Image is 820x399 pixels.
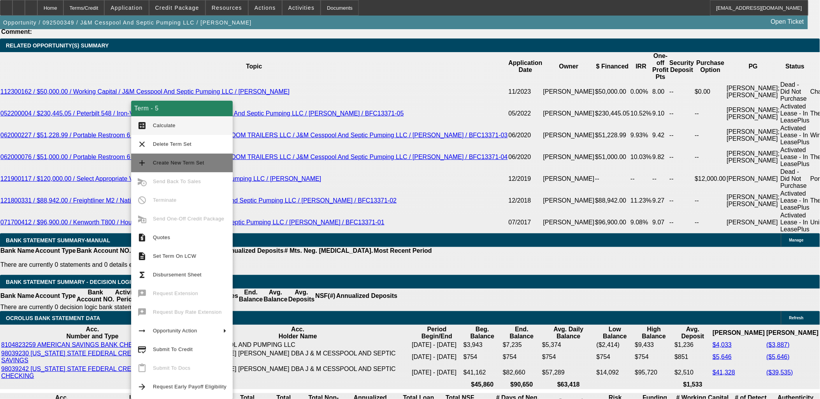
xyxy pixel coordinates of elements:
mat-icon: arrow_forward [137,382,147,392]
th: [PERSON_NAME] [712,325,765,340]
span: RELATED OPPORTUNITY(S) SUMMARY [6,42,109,49]
td: -- [669,212,694,233]
mat-icon: request_quote [137,233,147,242]
th: End. Balance [502,325,541,340]
a: ($5,646) [767,353,790,360]
td: -- [595,168,630,190]
span: Set Term On LCW [153,253,196,259]
td: $1,236 [674,341,712,349]
td: $7,235 [502,341,541,349]
span: Resources [212,5,242,11]
th: Application Date [508,52,543,81]
button: Resources [206,0,248,15]
td: -- [695,124,727,146]
td: $14,092 [596,365,634,380]
td: 8.00 [652,81,669,103]
td: [PERSON_NAME] [PERSON_NAME] DBA J & M CESSPOOL AND SEPTIC PUMPING [185,350,411,364]
span: Request Early Payoff Eligibility [153,384,227,390]
td: 07/2017 [508,212,543,233]
td: -- [669,168,694,190]
span: Delete Term Set [153,141,191,147]
th: Period Begin/End [411,325,462,340]
th: Status [780,52,810,81]
mat-icon: arrow_right_alt [137,326,147,336]
td: 06/2020 [508,124,543,146]
mat-icon: clear [137,140,147,149]
td: Activated Lease - In LeasePlus [780,124,810,146]
th: # Mts. Neg. [MEDICAL_DATA]. [284,247,374,255]
th: End. Balance [239,289,263,303]
td: [PERSON_NAME] [543,103,595,124]
a: $4,033 [713,341,732,348]
th: Activity Period [115,289,138,303]
td: $51,228.99 [595,124,630,146]
a: $5,646 [713,353,732,360]
span: Application [111,5,142,11]
td: 9.93% [630,124,652,146]
span: OCROLUS BANK STATEMENT DATA [6,315,100,321]
a: $41,328 [713,369,735,376]
td: $754 [502,350,541,364]
span: Activities [288,5,315,11]
span: BANK STATEMENT SUMMARY-MANUAL [6,237,110,243]
td: [PERSON_NAME] [727,168,780,190]
th: Low Balance [596,325,634,340]
a: 121800331 / $88,942.00 / Freightliner M2 / National Truck Center / J&M Cesspool And Septic Pumpin... [0,197,397,204]
th: Purchase Option [695,52,727,81]
th: Account Type [35,289,76,303]
a: 062000076 / $51,000.00 / Portable Restroom 6 Station Trailer / PORTABLE RESTROOM TRAILERS LLC / J... [0,154,508,160]
th: Avg. Deposits [288,289,315,303]
td: -- [695,146,727,168]
td: [PERSON_NAME] [PERSON_NAME] DBA J & M CESSPOOL AND SEPTIC PUMPING [185,365,411,380]
th: Account Type [35,247,76,255]
td: -- [669,190,694,212]
th: Security Deposit [669,52,694,81]
button: Activities [283,0,321,15]
span: Refresh [789,316,804,320]
mat-icon: calculate [137,121,147,130]
td: $88,942.00 [595,190,630,212]
td: 9.82 [652,146,669,168]
th: Acc. Number and Type [1,325,184,340]
td: $95,720 [635,365,674,380]
td: $57,289 [542,365,595,380]
td: J & M CESSPOOL AND PUMPING LLC [185,341,411,349]
td: [PERSON_NAME] [543,212,595,233]
a: 062000227 / $51,228.99 / Portable Restroom 6 Station Trailer / PORTABLE RESTROOM TRAILERS LLC / J... [0,132,508,138]
th: Avg. Balance [263,289,288,303]
a: 071700412 / $96,900.00 / Kenworth T800 / House of Imports / J&M Cesspool And Septic Pumping LLC /... [0,219,385,226]
td: [PERSON_NAME]; [PERSON_NAME] [727,190,780,212]
td: 9.08% [630,212,652,233]
td: 11/2023 [508,81,543,103]
th: Avg. Daily Balance [542,325,595,340]
mat-icon: credit_score [137,345,147,354]
td: $50,000.00 [595,81,630,103]
th: Bank Account NO. [76,247,132,255]
td: -- [669,103,694,124]
a: 052200004 / $230,445.05 / Peterbilt 548 / Iron-Vac Truck Sales LLC / J&M Cesspool And Septic Pump... [0,110,404,117]
span: Opportunity Action [153,328,197,334]
a: 8104823259 AMERICAN SAVINGS BANK CHECKING [1,341,152,348]
td: 06/2020 [508,146,543,168]
td: -- [630,168,652,190]
td: 05/2022 [508,103,543,124]
td: $5,374 [542,341,595,349]
td: -- [695,212,727,233]
td: Activated Lease - In LeasePlus [780,103,810,124]
th: $1,533 [674,381,712,388]
td: [DATE] - [DATE] [411,341,462,349]
th: $90,650 [502,381,541,388]
th: PG [727,52,780,81]
a: 98039242 [US_STATE] STATE FEDERAL CREDIT UNION CHECKING [1,366,163,379]
td: -- [669,81,694,103]
th: $63,418 [542,381,595,388]
span: Create New Term Set [153,160,204,166]
th: Annualized Deposits [222,247,284,255]
mat-icon: add [137,158,147,168]
span: Manage [789,238,804,242]
td: $2,510 [674,365,712,380]
th: High Balance [635,325,674,340]
td: 10.52% [630,103,652,124]
th: Bank Account NO. [76,289,115,303]
a: 121900117 / $120,000.00 / Select Appropriate Vendor / J&M Cesspool and Septic Pumping LLC / [PERS... [0,175,321,182]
